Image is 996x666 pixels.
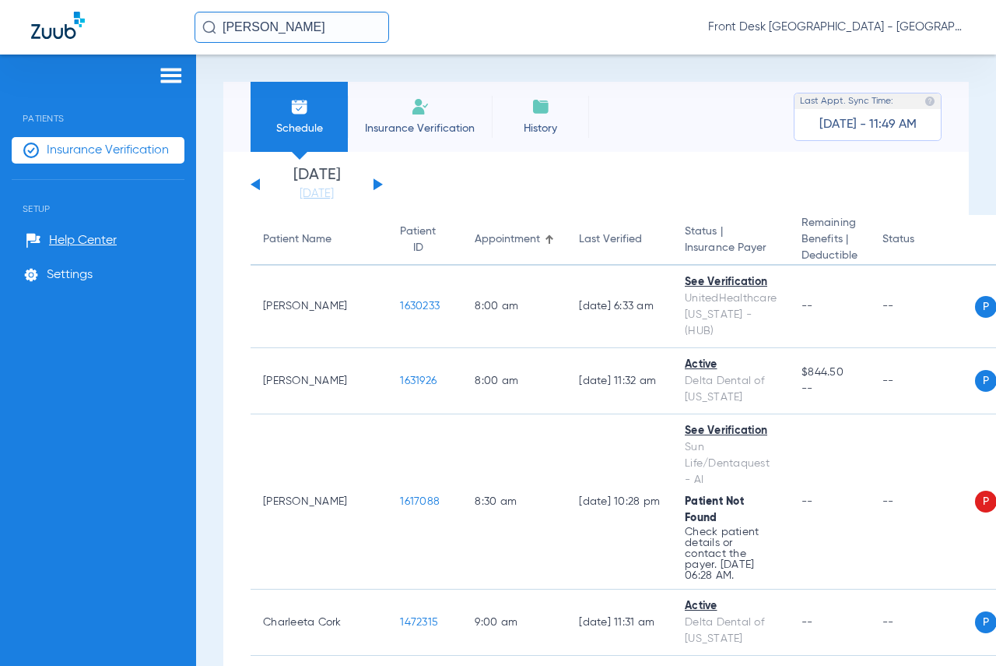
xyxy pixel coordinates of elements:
[475,231,554,248] div: Appointment
[503,121,577,136] span: History
[475,231,540,248] div: Appointment
[801,248,857,264] span: Deductible
[801,617,813,628] span: --
[800,93,893,109] span: Last Appt. Sync Time:
[359,121,480,136] span: Insurance Verification
[531,97,550,116] img: History
[685,423,777,439] div: See Verification
[262,121,336,136] span: Schedule
[819,117,917,132] span: [DATE] - 11:49 AM
[400,375,437,386] span: 1631926
[251,266,388,348] td: [PERSON_NAME]
[672,215,789,266] th: Status |
[462,348,566,414] td: 8:00 AM
[685,357,777,373] div: Active
[685,274,777,291] div: See Verification
[400,496,440,507] span: 1617088
[579,231,642,248] div: Last Verified
[685,496,744,523] span: Patient Not Found
[49,233,117,248] span: Help Center
[263,231,331,248] div: Patient Name
[566,414,672,590] td: [DATE] 10:28 PM
[263,231,375,248] div: Patient Name
[462,266,566,348] td: 8:00 AM
[270,186,363,202] a: [DATE]
[685,240,777,256] span: Insurance Payer
[579,231,660,248] div: Last Verified
[685,291,777,340] div: UnitedHealthcare [US_STATE] - (HUB)
[566,266,672,348] td: [DATE] 6:33 AM
[685,373,777,406] div: Delta Dental of [US_STATE]
[462,590,566,656] td: 9:00 AM
[12,180,184,214] span: Setup
[566,348,672,414] td: [DATE] 11:32 AM
[26,233,117,248] a: Help Center
[685,615,777,647] div: Delta Dental of [US_STATE]
[290,97,309,116] img: Schedule
[870,414,975,590] td: --
[400,617,438,628] span: 1472315
[685,527,777,581] p: Check patient details or contact the payer. [DATE] 06:28 AM.
[251,590,388,656] td: Charleeta Cork
[685,439,777,488] div: Sun Life/Dentaquest - AI
[918,591,996,666] iframe: Chat Widget
[400,224,436,256] div: Patient ID
[462,414,566,590] td: 8:30 AM
[47,267,93,283] span: Settings
[870,590,975,656] td: --
[47,143,169,158] span: Insurance Verification
[801,496,813,507] span: --
[801,381,857,397] span: --
[801,301,813,312] span: --
[159,66,184,85] img: hamburger-icon
[270,167,363,202] li: [DATE]
[924,96,935,107] img: last sync help info
[801,365,857,381] span: $844.50
[789,215,870,266] th: Remaining Benefits |
[870,215,975,266] th: Status
[202,20,216,34] img: Search Icon
[251,414,388,590] td: [PERSON_NAME]
[400,224,450,256] div: Patient ID
[411,97,430,116] img: Manual Insurance Verification
[708,19,965,35] span: Front Desk [GEOGRAPHIC_DATA] - [GEOGRAPHIC_DATA] | My Community Dental Centers
[870,266,975,348] td: --
[12,90,184,124] span: Patients
[870,348,975,414] td: --
[566,590,672,656] td: [DATE] 11:31 AM
[31,12,85,39] img: Zuub Logo
[251,348,388,414] td: [PERSON_NAME]
[685,598,777,615] div: Active
[400,301,440,312] span: 1630233
[195,12,389,43] input: Search for patients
